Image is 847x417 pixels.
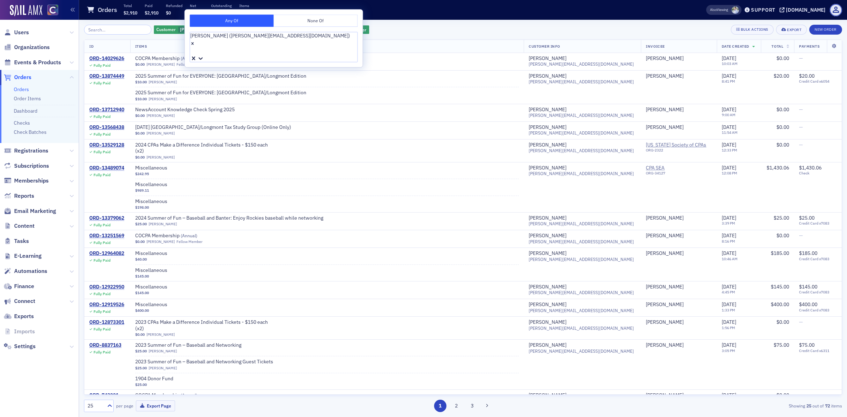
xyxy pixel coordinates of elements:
span: Tasks [14,237,29,245]
time: 12:08 PM [722,171,737,175]
a: ORD-8837163 [89,342,121,349]
a: [PERSON_NAME] [149,366,177,370]
span: $0.00 [776,55,789,61]
a: Memberships [4,177,49,185]
span: $0.00 [776,106,789,113]
img: SailAMX [10,5,42,16]
span: $10.00 [135,97,147,101]
a: [US_STATE] Society of CPAs [646,142,710,148]
span: $0.00 [776,232,789,239]
span: 2024 CPAs Make a Difference Individual Tickets - $150 each [135,142,268,148]
a: Subscriptions [4,162,49,170]
span: Organizations [14,43,50,51]
span: $1,430.06 [767,165,789,171]
span: Items [135,44,147,49]
a: [PERSON_NAME] [529,124,566,131]
a: 2025 Summer of Fun for EVERYONE: [GEOGRAPHIC_DATA]/Longmont Edition [135,90,306,96]
a: [PERSON_NAME] [149,349,177,353]
span: [PERSON_NAME][EMAIL_ADDRESS][DOMAIN_NAME] [529,61,634,67]
span: 2023 CPAs Make a Difference Individual Tickets - $150 each [135,319,268,326]
div: ORD-12919526 [89,302,124,308]
span: $0 [166,10,171,16]
span: Finance [14,282,34,290]
div: Support [751,7,775,13]
span: ( Annual ) [181,233,197,238]
a: Organizations [4,43,50,51]
button: New Order [809,25,842,35]
div: [DOMAIN_NAME] [786,7,825,13]
a: Miscellaneous [135,198,224,205]
span: [PERSON_NAME][EMAIL_ADDRESS][DOMAIN_NAME] [529,113,634,118]
span: [PERSON_NAME][EMAIL_ADDRESS][DOMAIN_NAME] [529,221,634,226]
a: Check Batches [14,129,47,135]
span: Miscellaneous [135,284,224,290]
a: 2023 CPAs Make a Difference Individual Tickets - $150 each (x2) [135,319,268,332]
a: 2023 Summer of Fun – Baseball and Networking [135,342,241,349]
div: [PERSON_NAME] [646,233,684,239]
button: None Of [274,14,358,27]
img: SailAMX [47,5,58,16]
a: E-Learning [4,252,42,260]
a: Dashboard [14,108,37,114]
span: Email Marketing [14,207,56,215]
input: Search… [84,25,151,35]
span: [PERSON_NAME][EMAIL_ADDRESS][DOMAIN_NAME] [529,130,634,136]
p: Net [190,3,204,8]
time: 3:39 PM [722,221,735,226]
a: ORD-12873301 [89,319,124,326]
span: Invoicee [646,44,665,49]
span: 1904 Donor Fund [135,376,224,382]
a: [PERSON_NAME] [646,319,684,326]
span: Settings [14,342,36,350]
a: NewsAccount Knowledge Check Spring 2025 [135,107,235,113]
time: 10:03 AM [722,61,738,66]
time: 11:54 AM [722,130,738,135]
span: 2024 Summer of Fun – Baseball and Banter: Enjoy Rockies baseball while networking [135,215,323,221]
a: [PERSON_NAME] [646,215,684,221]
div: [PERSON_NAME] [646,73,684,79]
span: $242.95 [135,172,149,176]
span: Alicia Gelinas [646,124,711,131]
div: [PERSON_NAME] [529,392,566,399]
div: ORD-12964082 [89,250,124,257]
a: Reports [4,192,34,200]
span: $2,910 [145,10,158,16]
span: [DATE] [722,55,736,61]
span: Customer Info [529,44,560,49]
time: 8:16 PM [722,239,735,244]
span: [DATE] [722,165,736,171]
div: Fully Paid [94,173,110,177]
span: Content [14,222,35,230]
a: [PERSON_NAME] [646,107,684,113]
span: Profile [830,4,842,16]
span: — [799,55,803,61]
a: [PERSON_NAME] [529,107,566,113]
a: [PERSON_NAME] [646,342,684,349]
span: Date Created [722,44,749,49]
a: [PERSON_NAME] [529,284,566,290]
div: ORD-13874449 [89,73,124,79]
p: Total [124,3,137,8]
a: ORD-13489074 [89,165,124,171]
button: Any Of [190,14,274,27]
div: [PERSON_NAME] [529,142,566,148]
a: Automations [4,267,47,275]
span: 2023 Summer of Fun – Baseball and Networking Guest Tickets [135,359,273,365]
div: ORD-13251569 [89,233,124,239]
span: [PERSON_NAME][EMAIL_ADDRESS][DOMAIN_NAME] [529,239,634,244]
a: [PERSON_NAME] [529,302,566,308]
a: Miscellaneous [135,250,224,257]
div: Fully Paid [94,132,110,137]
a: [PERSON_NAME] [646,284,684,290]
a: Exports [4,312,34,320]
span: Alicia Gelinas [646,107,711,113]
span: Customer [156,26,176,32]
span: Automations [14,267,47,275]
span: COCPA Membership [135,392,224,399]
span: $0.00 [135,239,145,244]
